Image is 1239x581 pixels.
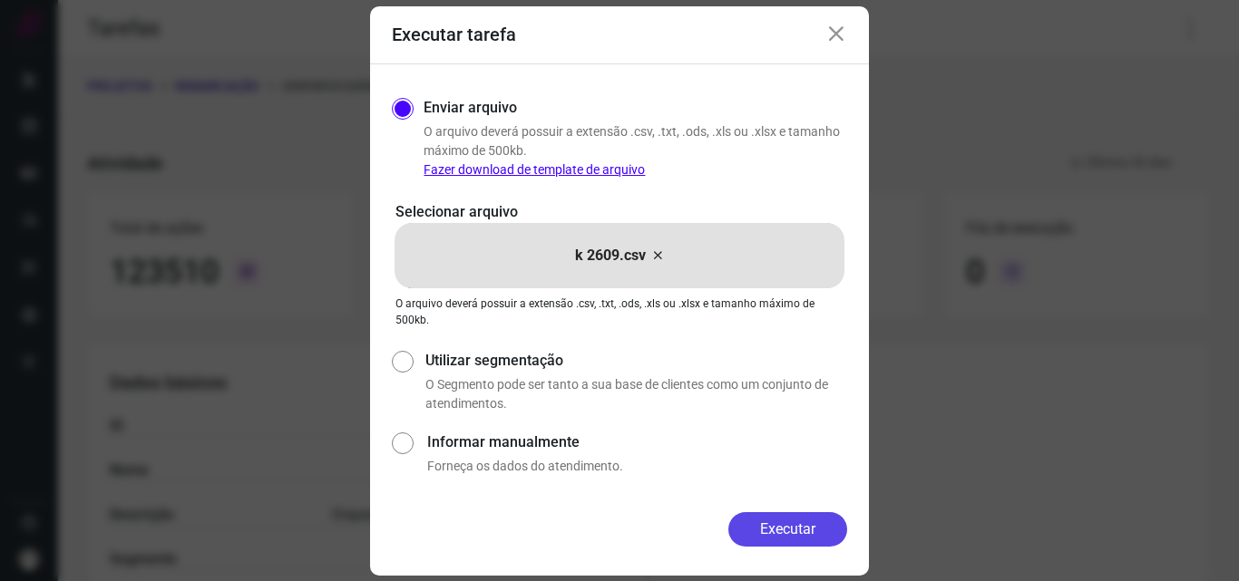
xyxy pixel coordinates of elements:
p: O Segmento pode ser tanto a sua base de clientes como um conjunto de atendimentos. [425,375,847,413]
label: Enviar arquivo [424,97,517,119]
h3: Executar tarefa [392,24,516,45]
button: Executar [728,512,847,547]
p: Forneça os dados do atendimento. [427,457,847,476]
label: Utilizar segmentação [425,350,847,372]
a: Fazer download de template de arquivo [424,162,645,177]
p: k 2609.csv [575,245,646,266]
p: Selecionar arquivo [395,201,844,223]
label: Informar manualmente [427,431,847,453]
p: O arquivo deverá possuir a extensão .csv, .txt, .ods, .xls ou .xlsx e tamanho máximo de 500kb. [395,295,844,328]
p: O arquivo deverá possuir a extensão .csv, .txt, .ods, .xls ou .xlsx e tamanho máximo de 500kb. [424,122,847,179]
